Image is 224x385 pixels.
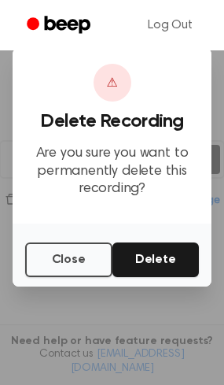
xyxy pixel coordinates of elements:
button: Delete [112,242,200,277]
button: Close [25,242,112,277]
p: Are you sure you want to permanently delete this recording? [25,145,199,198]
div: ⚠ [94,64,131,102]
a: Log Out [132,6,208,44]
a: Beep [16,10,105,41]
h3: Delete Recording [25,111,199,132]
